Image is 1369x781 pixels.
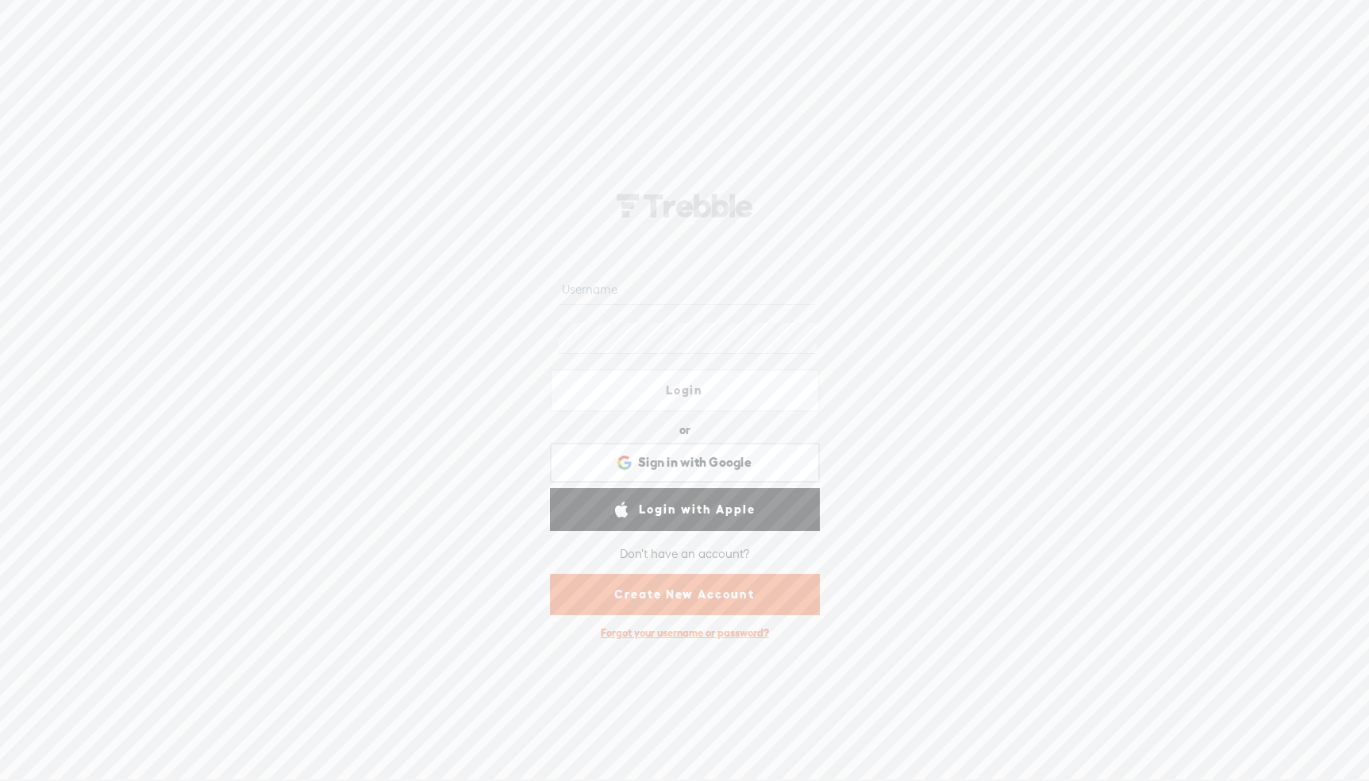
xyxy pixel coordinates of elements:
span: Sign in with Google [638,454,752,471]
div: Forgot your username or password? [593,618,777,648]
a: Login [550,369,820,412]
div: or [679,417,690,443]
input: Username [559,274,817,305]
div: Sign in with Google [550,443,820,483]
div: Don't have an account? [620,537,750,571]
a: Create New Account [550,574,820,615]
a: Login with Apple [550,488,820,531]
